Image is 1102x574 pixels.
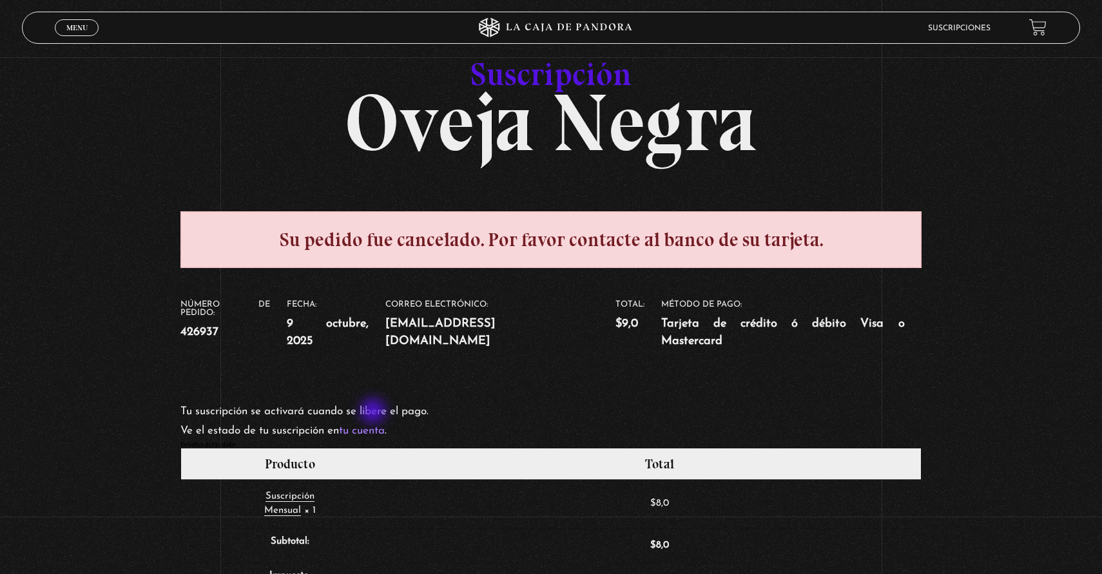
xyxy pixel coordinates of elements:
p: Tu suscripción se activará cuando se libere el pago. [180,402,921,422]
span: 8,0 [650,541,669,550]
span: $ [615,318,622,330]
a: tu cuenta [339,425,385,436]
span: Menu [66,24,88,32]
span: Su pedido fue cancelado. Por favor contacte al banco de su tarjeta. [180,211,921,268]
th: Subtotal: [181,528,398,563]
li: Total: [615,300,661,332]
th: Total [398,448,920,479]
a: Suscripción Mensual [264,492,314,517]
span: Suscripción [470,55,632,93]
span: $ [650,499,656,508]
a: Suscripciones [928,24,991,32]
li: Método de pago: [661,300,922,350]
span: Suscripción [266,492,314,501]
p: Ve el estado de tu suscripción en . [180,421,921,441]
li: Número de pedido: [180,300,286,341]
span: Cerrar [62,35,92,44]
h2: Detalles del pedido [180,441,921,448]
strong: × 1 [304,506,316,515]
th: Producto [181,448,398,479]
a: View your shopping cart [1029,19,1047,36]
li: Correo electrónico: [385,300,615,350]
bdi: 8,0 [650,499,669,508]
strong: 426937 [180,323,269,341]
strong: [EMAIL_ADDRESS][DOMAIN_NAME] [385,315,598,350]
h1: Oveja Negra [180,33,921,147]
bdi: 9,0 [615,318,638,330]
span: $ [650,541,656,550]
li: Fecha: [287,300,386,350]
strong: Tarjeta de crédito ó débito Visa o Mastercard [661,315,905,350]
strong: 9 octubre, 2025 [287,315,369,350]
